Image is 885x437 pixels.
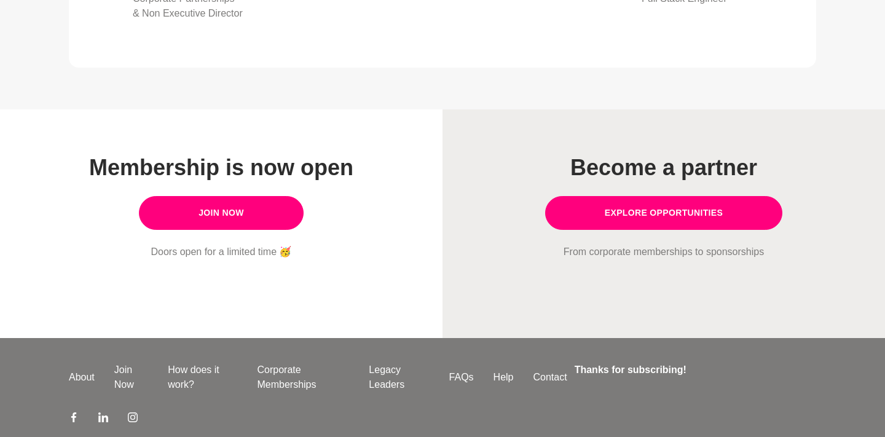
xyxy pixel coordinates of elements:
a: Explore opportunities [545,196,783,230]
a: Help [484,370,524,385]
a: How does it work? [158,363,247,392]
a: Contact [524,370,577,385]
a: LinkedIn [98,412,108,427]
a: Instagram [128,412,138,427]
h1: Membership is now open [34,154,408,181]
h4: Thanks for subscribing! [575,363,809,377]
a: Facebook [69,412,79,427]
a: Join Now [104,363,158,392]
p: Doors open for a limited time 🥳 [34,245,408,259]
p: From corporate memberships to sponsorships [477,245,851,259]
a: About [59,370,104,385]
a: FAQs [439,370,484,385]
a: Join Now [139,196,304,230]
a: Legacy Leaders [359,363,439,392]
h1: Become a partner [477,154,851,181]
a: Corporate Memberships [247,363,359,392]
